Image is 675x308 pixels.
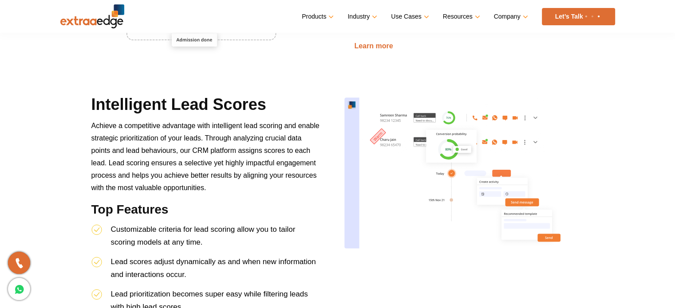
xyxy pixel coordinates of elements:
[391,10,427,23] a: Use Cases
[494,10,526,23] a: Company
[347,10,375,23] a: Industry
[111,225,296,246] span: Customizable criteria for lead scoring allow you to tailor scoring models at any time.
[91,94,321,120] h2: Intelligent Lead Scores
[354,42,393,50] a: Learn more
[91,201,321,223] h3: Top Features
[443,10,478,23] a: Resources
[302,10,332,23] a: Products
[344,94,584,257] img: Machine learning to predict admissions
[111,257,316,279] span: Lead scores adjust dynamically as and when new information and interactions occur.
[542,8,615,25] a: Let’s Talk
[91,122,320,191] span: Achieve a competitive advantage with intelligent lead scoring and enable strategic prioritization...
